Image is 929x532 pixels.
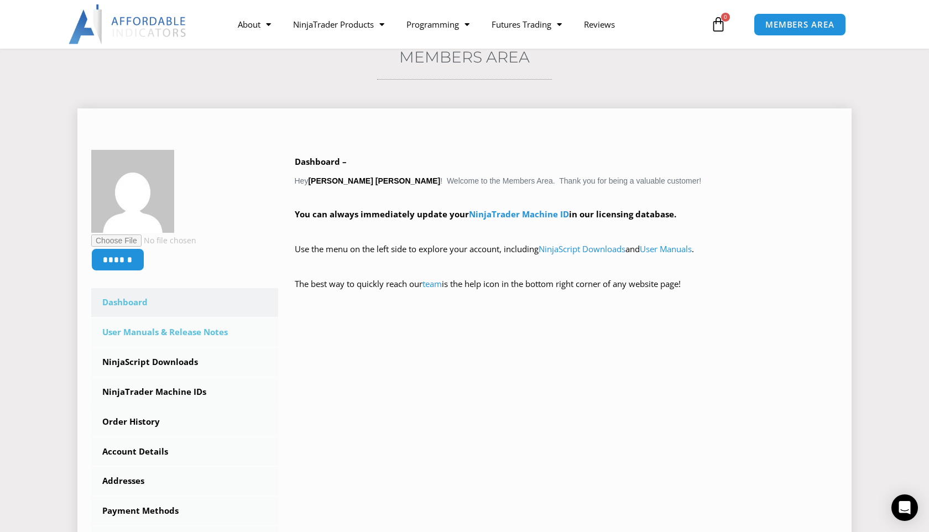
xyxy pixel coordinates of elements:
a: Account Details [91,437,278,466]
p: Use the menu on the left side to explore your account, including and . [295,242,838,273]
a: Dashboard [91,288,278,317]
a: 0 [694,8,743,40]
span: 0 [721,13,730,22]
a: Order History [91,408,278,436]
span: MEMBERS AREA [765,20,834,29]
a: Addresses [91,467,278,496]
a: User Manuals [640,243,692,254]
img: LogoAI | Affordable Indicators – NinjaTrader [69,4,187,44]
a: User Manuals & Release Notes [91,318,278,347]
a: Payment Methods [91,497,278,525]
a: NinjaScript Downloads [91,348,278,377]
a: NinjaTrader Machine ID [469,208,569,220]
div: Hey ! Welcome to the Members Area. Thank you for being a valuable customer! [295,154,838,307]
a: team [422,278,442,289]
a: NinjaScript Downloads [539,243,625,254]
strong: You can always immediately update your in our licensing database. [295,208,676,220]
p: The best way to quickly reach our is the help icon in the bottom right corner of any website page! [295,277,838,307]
nav: Menu [227,12,708,37]
img: e6936716f752d781e1efd312915baf70f3ebbeee3bc4a614b267dc47ad1cf40f [91,150,174,233]
a: MEMBERS AREA [754,13,846,36]
b: Dashboard – [295,156,347,167]
a: Programming [395,12,481,37]
a: Reviews [573,12,626,37]
a: Futures Trading [481,12,573,37]
a: NinjaTrader Products [282,12,395,37]
div: Open Intercom Messenger [891,494,918,521]
a: Members Area [399,48,530,66]
a: About [227,12,282,37]
strong: [PERSON_NAME] [PERSON_NAME] [308,176,440,185]
a: NinjaTrader Machine IDs [91,378,278,406]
